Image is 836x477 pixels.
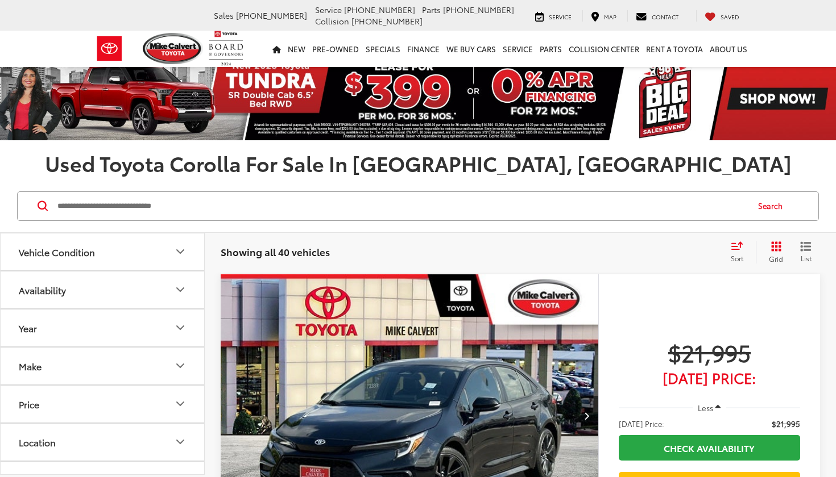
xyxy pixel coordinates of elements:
div: Availability [173,283,187,296]
span: List [800,253,812,263]
button: Less [693,397,727,418]
div: Price [173,397,187,411]
a: Finance [404,31,443,67]
a: Specials [362,31,404,67]
a: New [284,31,309,67]
span: $21,995 [772,418,800,429]
div: Availability [19,284,66,295]
button: Select sort value [725,241,756,263]
span: Sales [214,10,234,21]
img: Toyota [88,30,131,67]
a: Contact [627,10,687,22]
a: About Us [706,31,751,67]
input: Search by Make, Model, or Keyword [56,193,747,220]
div: Vehicle Condition [173,245,187,258]
div: Make [19,361,42,371]
button: PricePrice [1,386,205,422]
a: Map [582,10,625,22]
span: Showing all 40 vehicles [221,245,330,258]
span: Less [698,403,713,413]
span: Saved [721,12,739,21]
a: Parts [536,31,565,67]
button: Search [747,192,799,220]
div: Price [19,399,39,409]
span: Service [315,4,342,15]
span: Grid [769,254,783,263]
a: Rent a Toyota [643,31,706,67]
div: Location [19,437,56,447]
a: Collision Center [565,31,643,67]
span: [PHONE_NUMBER] [344,4,415,15]
a: Service [527,10,580,22]
span: [PHONE_NUMBER] [236,10,307,21]
div: Location [173,435,187,449]
a: Check Availability [619,435,800,461]
div: Year [173,321,187,334]
a: Home [269,31,284,67]
a: Pre-Owned [309,31,362,67]
a: My Saved Vehicles [696,10,748,22]
span: Sort [731,253,743,263]
span: Collision [315,15,349,27]
button: Next image [576,396,598,436]
div: Year [19,323,37,333]
span: Contact [652,12,678,21]
button: YearYear [1,309,205,346]
div: Vehicle Condition [19,246,95,257]
span: Parts [422,4,441,15]
span: $21,995 [619,338,800,366]
span: [DATE] Price: [619,372,800,383]
img: Mike Calvert Toyota [143,33,203,64]
a: Service [499,31,536,67]
span: [PHONE_NUMBER] [443,4,514,15]
a: WE BUY CARS [443,31,499,67]
button: Grid View [756,241,792,263]
button: List View [792,241,820,263]
button: MakeMake [1,348,205,384]
div: Make [173,359,187,373]
span: [DATE] Price: [619,418,664,429]
span: [PHONE_NUMBER] [351,15,423,27]
button: AvailabilityAvailability [1,271,205,308]
button: Vehicle ConditionVehicle Condition [1,233,205,270]
button: LocationLocation [1,424,205,461]
span: Map [604,12,616,21]
span: Service [549,12,572,21]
